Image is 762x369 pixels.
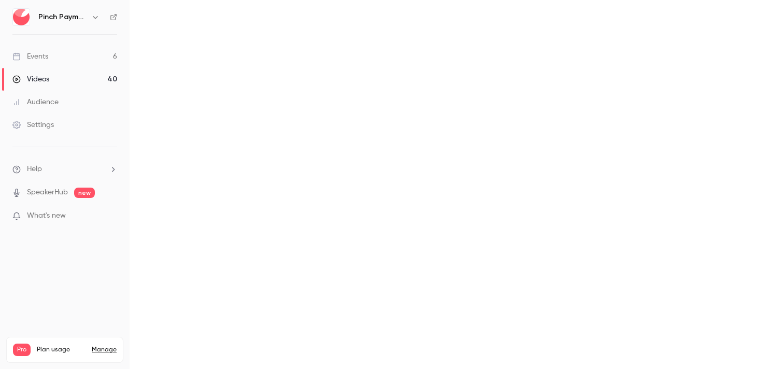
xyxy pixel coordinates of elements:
[12,97,59,107] div: Audience
[27,187,68,198] a: SpeakerHub
[13,344,31,356] span: Pro
[27,210,66,221] span: What's new
[38,12,87,22] h6: Pinch Payments
[37,346,86,354] span: Plan usage
[74,188,95,198] span: new
[92,346,117,354] a: Manage
[27,164,42,175] span: Help
[12,120,54,130] div: Settings
[105,211,117,221] iframe: Noticeable Trigger
[12,164,117,175] li: help-dropdown-opener
[12,74,49,84] div: Videos
[13,9,30,25] img: Pinch Payments
[12,51,48,62] div: Events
